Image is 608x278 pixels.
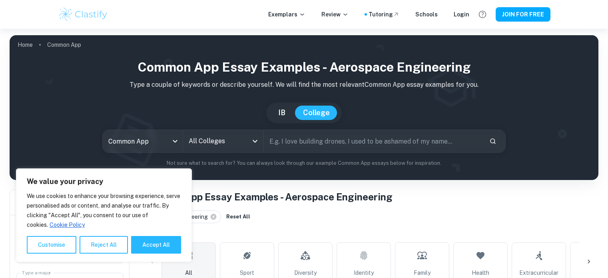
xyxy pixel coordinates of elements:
button: Customise [27,236,76,254]
button: Reject All [80,236,128,254]
button: Search [486,134,500,148]
a: Home [18,39,33,50]
span: Health [472,268,489,277]
span: Family [414,268,431,277]
p: We use cookies to enhance your browsing experience, serve personalised ads or content, and analys... [27,191,181,230]
span: All [185,268,192,277]
span: Diversity [294,268,317,277]
span: Extracurricular [519,268,558,277]
button: IB [270,106,293,120]
button: Reset All [224,211,252,223]
p: Exemplars [268,10,305,19]
img: profile cover [10,35,598,180]
a: Cookie Policy [49,221,85,228]
div: Common App [103,130,183,152]
button: Accept All [131,236,181,254]
button: JOIN FOR FREE [496,7,550,22]
button: Help and Feedback [476,8,489,21]
p: We value your privacy [27,177,181,186]
p: Common App [47,40,81,49]
label: Type a major [22,269,52,276]
span: Sport [240,268,254,277]
span: Identity [354,268,374,277]
p: Not sure what to search for? You can always look through our example Common App essays below for ... [16,159,592,167]
a: Login [454,10,469,19]
img: Clastify logo [58,6,109,22]
a: Tutoring [369,10,399,19]
p: Type a couple of keywords or describe yourself. We will find the most relevant Common App essay e... [16,80,592,90]
button: Open [249,136,261,147]
h1: Common App Essay Examples - Aerospace Engineering [16,58,592,77]
div: We value your privacy [16,168,192,262]
a: Schools [415,10,438,19]
h1: Common App Essay Examples - Aerospace Engineering [142,190,598,204]
p: Review [321,10,349,19]
input: E.g. I love building drones, I used to be ashamed of my name... [264,130,483,152]
button: College [295,106,338,120]
h6: Topic [142,230,598,239]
